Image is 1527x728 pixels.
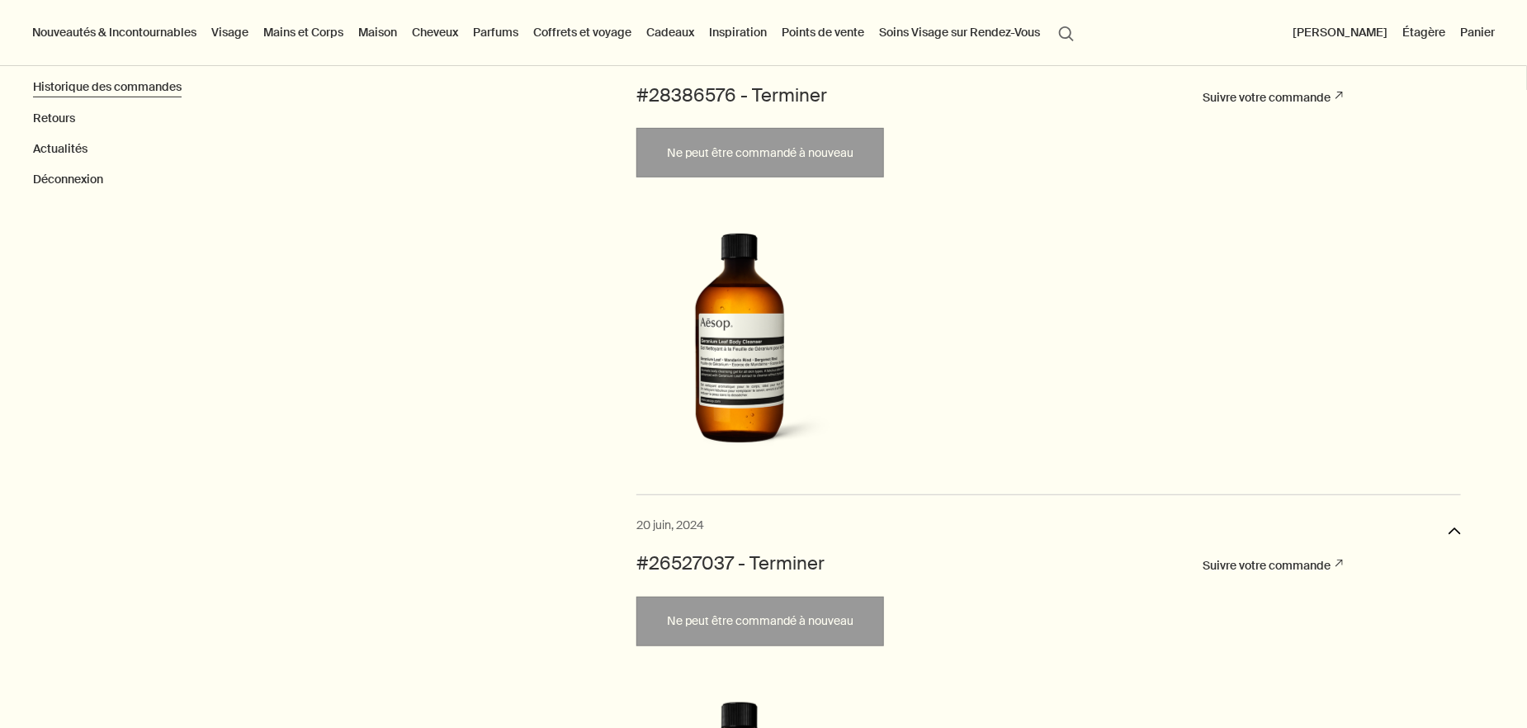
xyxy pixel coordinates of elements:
[530,21,635,43] a: Coffrets et voyage
[409,21,461,43] a: Cheveux
[636,128,884,177] button: Ne peut être commandé à nouveau
[706,21,770,43] a: Inspiration
[876,21,1043,43] a: Soins Visage sur Rendez-Vous
[33,111,75,125] a: Retours
[640,210,839,462] a: Geranium Leaf Cleanser
[636,83,827,109] h2: #28386576 - Terminer
[643,21,697,43] a: Cadeaux
[33,47,636,189] nav: My Account Page Menu Navigation
[33,141,87,156] a: Actualités
[33,172,103,188] button: Déconnexion
[778,21,868,43] button: Points de vente
[1289,21,1391,43] button: [PERSON_NAME]
[1052,17,1081,48] button: Lancer une recherche
[355,21,400,43] a: Maison
[1457,21,1498,43] button: Panier
[1203,90,1343,105] a: Suivre votre commande
[1399,21,1449,43] a: Étagère
[29,21,200,43] button: Nouveautés & Incontournables
[33,79,182,94] a: Historique des commandes
[1203,558,1343,573] a: Suivre votre commande
[636,516,704,536] span: 20 juin, 2024
[1449,516,1461,552] button: Ouvrir
[636,597,884,646] button: Ne peut être commandé à nouveau
[208,21,252,43] a: Visage
[260,21,347,43] a: Mains et Corps
[636,551,825,577] h2: #26527037 - Terminer
[470,21,522,43] a: Parfums
[640,210,839,458] img: Geranium Leaf Cleanser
